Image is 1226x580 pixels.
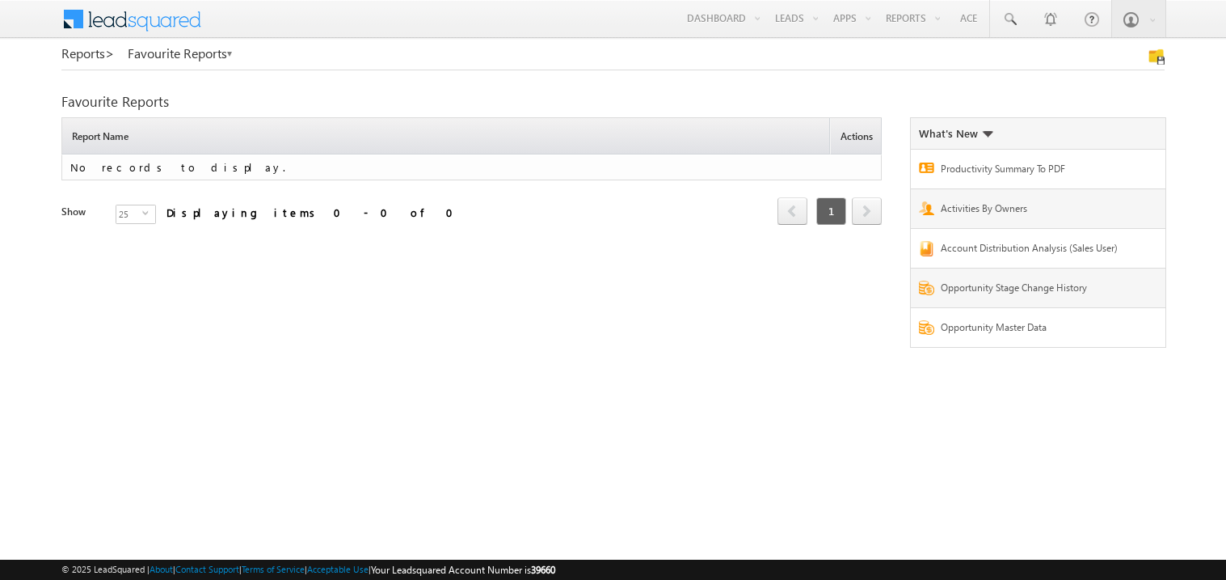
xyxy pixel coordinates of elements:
a: next [852,199,882,225]
a: Productivity Summary To PDF [941,162,1130,180]
div: Favourite Reports [61,95,1165,109]
img: Report [919,281,934,295]
a: Contact Support [175,564,239,574]
img: Report [919,163,934,173]
span: 1 [816,197,846,225]
span: > [105,44,115,62]
span: 39660 [531,564,555,576]
a: Opportunity Stage Change History [941,281,1130,299]
span: next [852,197,882,225]
img: Manage all your saved reports! [1148,49,1165,65]
span: Actions [835,121,881,154]
img: What's new [982,131,993,138]
div: Show [61,205,103,219]
img: Report [919,241,934,256]
div: Displaying items 0 - 0 of 0 [166,203,463,222]
span: 25 [116,205,142,223]
td: No records to display. [61,155,882,181]
a: Activities By Owners [941,201,1130,220]
a: Terms of Service [242,564,305,574]
span: © 2025 LeadSquared | | | | | [61,562,555,578]
img: Report [919,320,934,335]
a: Acceptable Use [307,564,369,574]
span: Your Leadsquared Account Number is [371,564,555,576]
div: What's New [919,126,993,141]
a: About [150,564,173,574]
a: Reports> [61,46,115,61]
img: Report [919,201,934,215]
span: Report Name [66,121,829,154]
span: select [142,210,155,217]
a: Account Distribution Analysis (Sales User) [941,241,1130,260]
a: Favourite Reports [128,46,234,61]
a: Opportunity Master Data [941,320,1130,339]
a: prev [777,199,807,225]
span: prev [777,197,807,225]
